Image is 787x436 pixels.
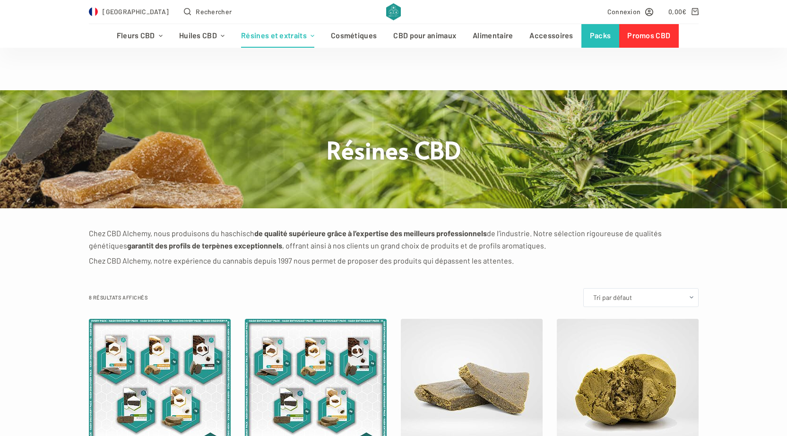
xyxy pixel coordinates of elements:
[89,255,699,267] p: Chez CBD Alchemy, notre expérience du cannabis depuis 1997 nous permet de proposer des produits q...
[607,6,641,17] span: Connexion
[108,24,171,48] a: Fleurs CBD
[196,6,232,17] span: Rechercher
[184,6,232,17] button: Ouvrir le formulaire de recherche
[108,24,679,48] nav: Menu d’en-tête
[89,227,699,252] p: Chez CBD Alchemy, nous produisons du haschisch de l’industrie. Notre sélection rigoureuse de qual...
[607,6,654,17] a: Connexion
[171,24,233,48] a: Huiles CBD
[668,6,698,17] a: Panier d’achat
[583,288,699,307] select: Commande
[103,6,169,17] span: [GEOGRAPHIC_DATA]
[682,8,686,16] span: €
[619,24,679,48] a: Promos CBD
[521,24,581,48] a: Accessoires
[465,24,521,48] a: Alimentaire
[233,24,323,48] a: Résines et extraits
[89,293,148,302] p: 8 résultats affichés
[89,7,98,17] img: FR Flag
[254,229,487,238] strong: de qualité supérieure grâce à l’expertise des meilleurs professionnels
[385,24,465,48] a: CBD pour animaux
[386,3,401,20] img: CBD Alchemy
[216,134,571,165] h1: Résines CBD
[127,241,282,250] strong: garantit des profils de terpènes exceptionnels
[581,24,619,48] a: Packs
[323,24,385,48] a: Cosmétiques
[668,8,687,16] bdi: 0,00
[89,6,169,17] a: Select Country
